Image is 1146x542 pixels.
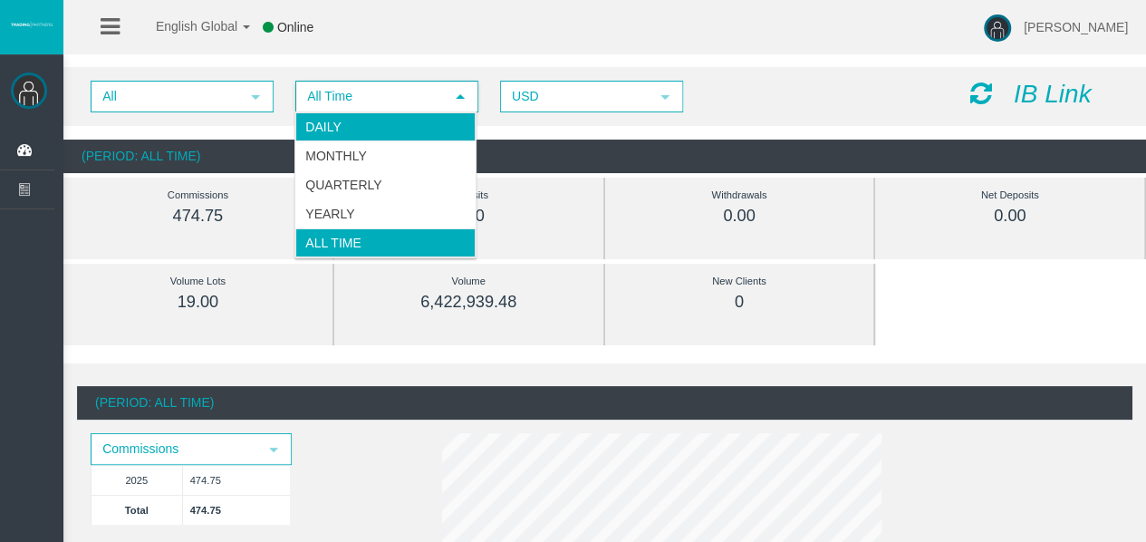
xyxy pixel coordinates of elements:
[295,228,476,257] li: All Time
[295,112,476,141] li: Daily
[92,82,239,111] span: All
[132,19,237,34] span: English Global
[91,495,183,525] td: Total
[104,185,292,206] div: Commissions
[104,271,292,292] div: Volume Lots
[984,15,1011,42] img: user-image
[104,206,292,227] div: 474.75
[297,82,444,111] span: All Time
[266,442,281,457] span: select
[916,206,1103,227] div: 0.00
[646,292,833,313] div: 0
[453,90,467,104] span: select
[63,140,1146,173] div: (Period: All Time)
[77,386,1132,420] div: (Period: All Time)
[248,90,263,104] span: select
[502,82,649,111] span: USD
[295,170,476,199] li: Quarterly
[916,185,1103,206] div: Net Deposits
[182,465,290,495] td: 474.75
[658,90,672,104] span: select
[104,292,292,313] div: 19.00
[1024,20,1128,34] span: [PERSON_NAME]
[182,495,290,525] td: 474.75
[375,271,563,292] div: Volume
[9,21,54,28] img: logo.svg
[646,185,833,206] div: Withdrawals
[91,465,183,495] td: 2025
[295,141,476,170] li: Monthly
[277,20,313,34] span: Online
[646,206,833,227] div: 0.00
[970,81,992,106] i: Reload Dashboard
[1014,80,1092,108] i: IB Link
[92,435,257,463] span: Commissions
[375,292,563,313] div: 6,422,939.48
[295,199,476,228] li: Yearly
[646,271,833,292] div: New Clients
